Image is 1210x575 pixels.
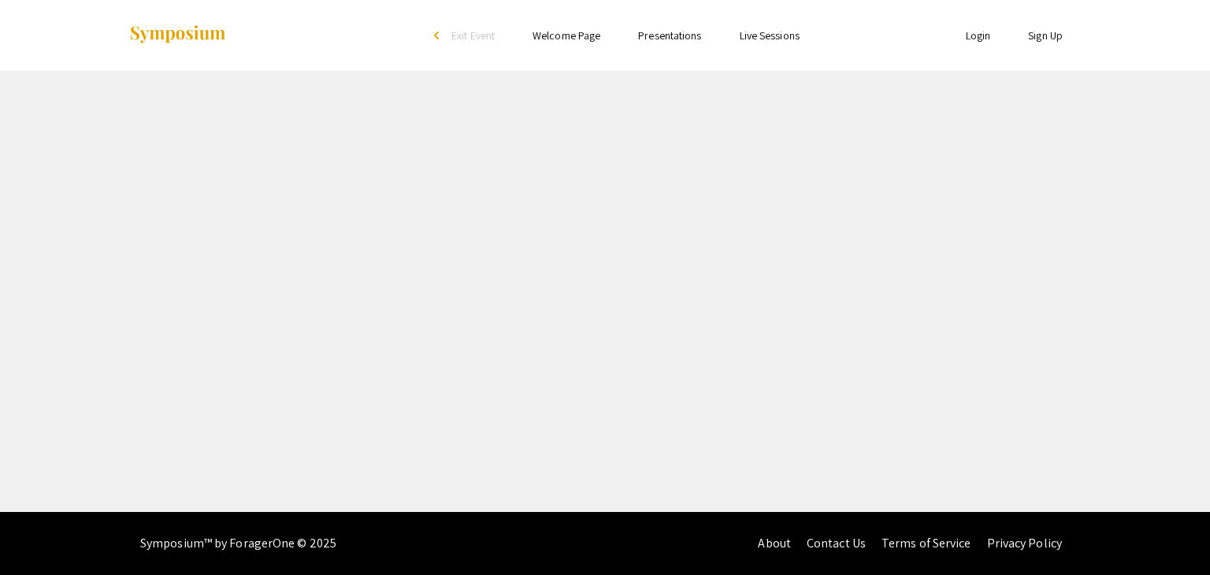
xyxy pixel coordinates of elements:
[638,28,701,43] a: Presentations
[128,24,227,46] img: Symposium by ForagerOne
[533,28,600,43] a: Welcome Page
[451,28,495,43] span: Exit Event
[807,535,866,551] a: Contact Us
[740,28,800,43] a: Live Sessions
[434,31,444,40] div: arrow_back_ios
[882,535,971,551] a: Terms of Service
[1028,28,1063,43] a: Sign Up
[966,28,991,43] a: Login
[987,535,1062,551] a: Privacy Policy
[140,512,336,575] div: Symposium™ by ForagerOne © 2025
[758,535,791,551] a: About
